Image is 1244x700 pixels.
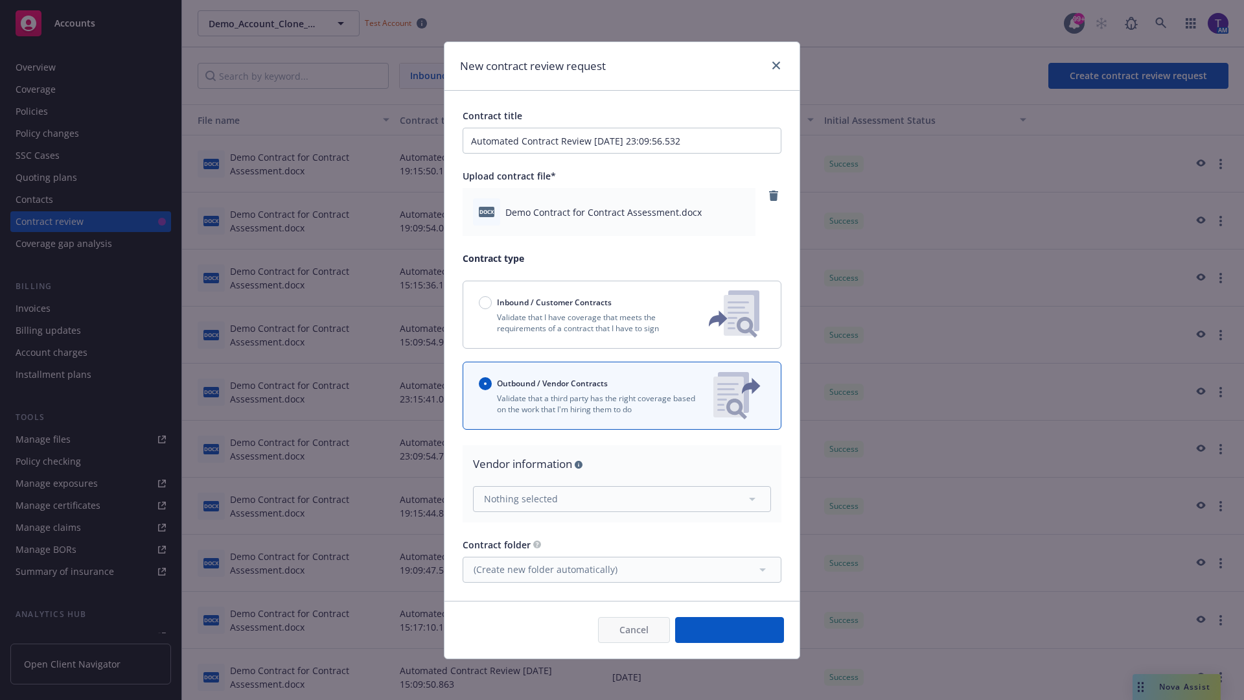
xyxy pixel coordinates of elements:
span: Nothing selected [484,492,558,506]
a: close [768,58,784,73]
a: remove [766,188,781,204]
p: Contract type [463,251,781,265]
span: docx [479,207,494,216]
button: Inbound / Customer ContractsValidate that I have coverage that meets the requirements of a contra... [463,281,781,349]
button: Nothing selected [473,486,771,512]
button: Outbound / Vendor ContractsValidate that a third party has the right coverage based on the work t... [463,362,781,430]
span: Outbound / Vendor Contracts [497,378,608,389]
h1: New contract review request [460,58,606,75]
span: (Create new folder automatically) [474,563,617,576]
span: Cancel [619,624,649,636]
span: Inbound / Customer Contracts [497,297,612,308]
input: Inbound / Customer Contracts [479,296,492,309]
button: Create request [675,617,784,643]
span: Contract folder [463,539,531,551]
button: (Create new folder automatically) [463,557,781,583]
span: Upload contract file* [463,170,556,182]
span: Demo Contract for Contract Assessment.docx [505,205,702,219]
button: Cancel [598,617,670,643]
p: Validate that I have coverage that meets the requirements of a contract that I have to sign [479,312,687,334]
span: Create request [697,624,763,636]
div: Vendor information [473,456,771,472]
input: Outbound / Vendor Contracts [479,377,492,390]
span: Contract title [463,110,522,122]
input: Enter a title for this contract [463,128,781,154]
p: Validate that a third party has the right coverage based on the work that I'm hiring them to do [479,393,703,415]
